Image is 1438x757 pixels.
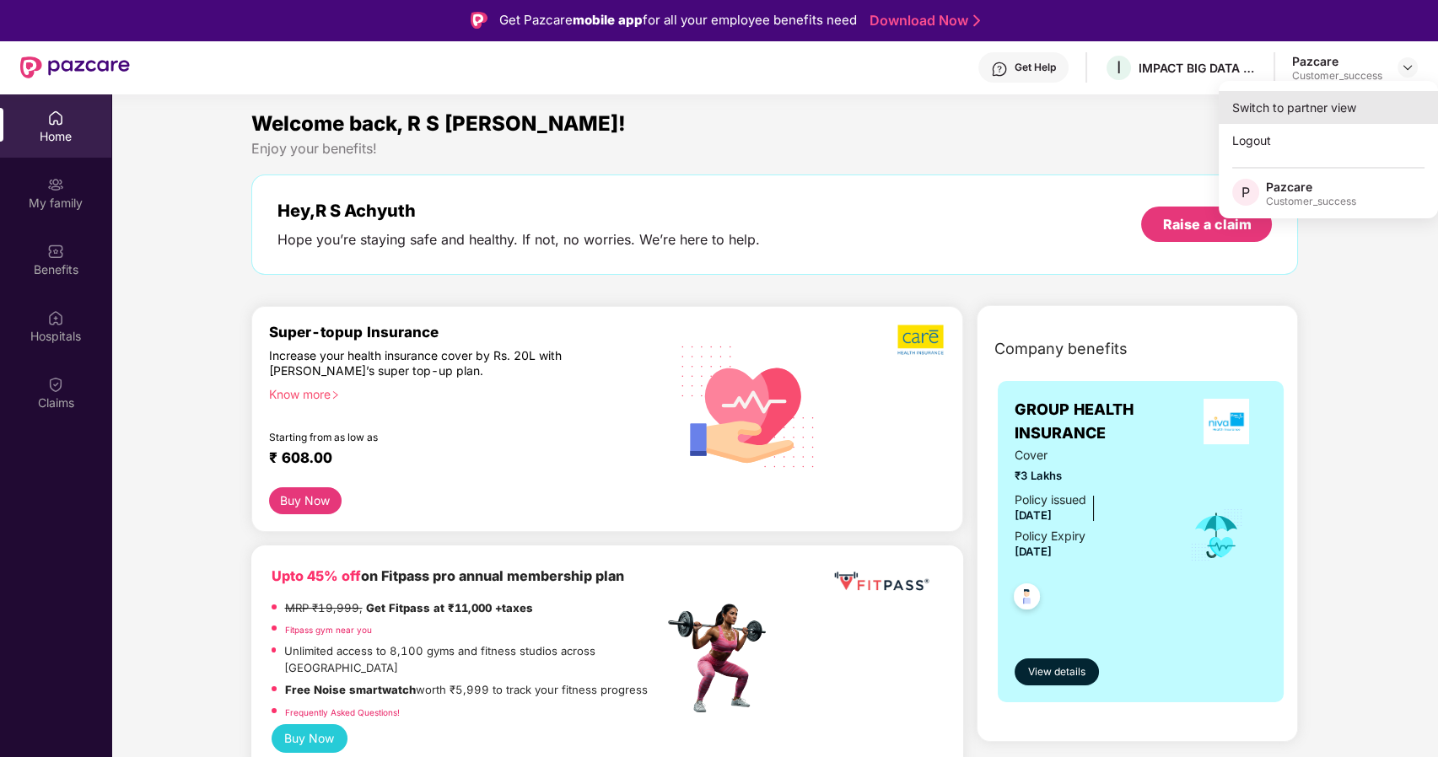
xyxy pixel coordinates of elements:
img: svg+xml;base64,PHN2ZyBpZD0iSGVscC0zMngzMiIgeG1sbnM9Imh0dHA6Ly93d3cudzMub3JnLzIwMDAvc3ZnIiB3aWR0aD... [991,61,1008,78]
button: View details [1015,658,1099,685]
b: Upto 45% off [272,567,361,584]
img: svg+xml;base64,PHN2ZyBpZD0iSG9zcGl0YWxzIiB4bWxucz0iaHR0cDovL3d3dy53My5vcmcvMjAwMC9zdmciIHdpZHRoPS... [47,309,64,326]
div: Hope you’re staying safe and healthy. If not, no worries. We’re here to help. [277,231,760,249]
div: Switch to partner view [1219,91,1438,124]
div: Policy issued [1015,491,1086,509]
img: Logo [471,12,487,29]
a: Fitpass gym near you [285,625,372,635]
b: on Fitpass pro annual membership plan [272,567,624,584]
div: Enjoy your benefits! [251,140,1299,158]
div: Pazcare [1292,53,1382,69]
button: Buy Now [269,487,342,514]
span: GROUP HEALTH INSURANCE [1015,398,1185,446]
del: MRP ₹19,999, [285,601,363,615]
a: Frequently Asked Questions! [285,707,400,717]
div: Hey, R S Achyuth [277,201,760,221]
span: Welcome back, R S [PERSON_NAME]! [251,111,626,136]
div: IMPACT BIG DATA ANALYSIS PRIVATE LIMITED [1139,60,1257,76]
img: New Pazcare Logo [20,56,130,78]
div: Super-topup Insurance [269,324,664,341]
img: fpp.png [663,599,781,717]
img: insurerLogo [1204,399,1249,444]
div: Customer_success [1266,195,1356,208]
p: worth ₹5,999 to track your fitness progress [285,681,648,699]
img: Stroke [973,12,980,30]
strong: mobile app [573,12,643,28]
img: svg+xml;base64,PHN2ZyBpZD0iSG9tZSIgeG1sbnM9Imh0dHA6Ly93d3cudzMub3JnLzIwMDAvc3ZnIiB3aWR0aD0iMjAiIG... [47,110,64,126]
img: svg+xml;base64,PHN2ZyBpZD0iRHJvcGRvd24tMzJ4MzIiIHhtbG5zPSJodHRwOi8vd3d3LnczLm9yZy8yMDAwL3N2ZyIgd2... [1401,61,1414,74]
div: Customer_success [1292,69,1382,83]
div: Get Help [1015,61,1056,74]
div: ₹ 608.00 [269,449,647,470]
img: svg+xml;base64,PHN2ZyBpZD0iQ2xhaW0iIHhtbG5zPSJodHRwOi8vd3d3LnczLm9yZy8yMDAwL3N2ZyIgd2lkdGg9IjIwIi... [47,376,64,393]
div: Starting from as low as [269,431,592,443]
span: [DATE] [1015,545,1052,558]
a: Download Now [870,12,975,30]
div: Pazcare [1266,179,1356,195]
span: right [331,390,340,400]
div: Logout [1219,124,1438,157]
img: icon [1189,507,1244,563]
button: Buy Now [272,724,348,753]
img: svg+xml;base64,PHN2ZyB3aWR0aD0iMjAiIGhlaWdodD0iMjAiIHZpZXdCb3g9IjAgMCAyMCAyMCIgZmlsbD0ibm9uZSIgeG... [47,176,64,193]
img: svg+xml;base64,PHN2ZyB4bWxucz0iaHR0cDovL3d3dy53My5vcmcvMjAwMC9zdmciIHhtbG5zOnhsaW5rPSJodHRwOi8vd3... [668,324,829,487]
img: svg+xml;base64,PHN2ZyB4bWxucz0iaHR0cDovL3d3dy53My5vcmcvMjAwMC9zdmciIHdpZHRoPSI0OC45NDMiIGhlaWdodD... [1006,578,1048,620]
span: P [1241,182,1250,202]
span: Cover [1015,446,1166,464]
span: ₹3 Lakhs [1015,467,1166,485]
span: [DATE] [1015,508,1052,522]
p: Unlimited access to 8,100 gyms and fitness studios across [GEOGRAPHIC_DATA] [284,642,663,677]
div: Policy Expiry [1015,527,1085,545]
img: b5dec4f62d2307b9de63beb79f102df3.png [897,324,945,356]
span: Company benefits [994,337,1128,361]
div: Get Pazcare for all your employee benefits need [499,10,857,30]
span: View details [1028,664,1085,680]
div: Know more [269,387,654,399]
img: fppp.png [831,566,932,597]
div: Increase your health insurance cover by Rs. 20L with [PERSON_NAME]’s super top-up plan. [269,348,591,379]
div: Raise a claim [1162,215,1251,234]
span: I [1117,57,1121,78]
strong: Get Fitpass at ₹11,000 +taxes [366,601,533,615]
strong: Free Noise smartwatch [285,683,416,696]
img: svg+xml;base64,PHN2ZyBpZD0iQmVuZWZpdHMiIHhtbG5zPSJodHRwOi8vd3d3LnczLm9yZy8yMDAwL3N2ZyIgd2lkdGg9Ij... [47,243,64,260]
